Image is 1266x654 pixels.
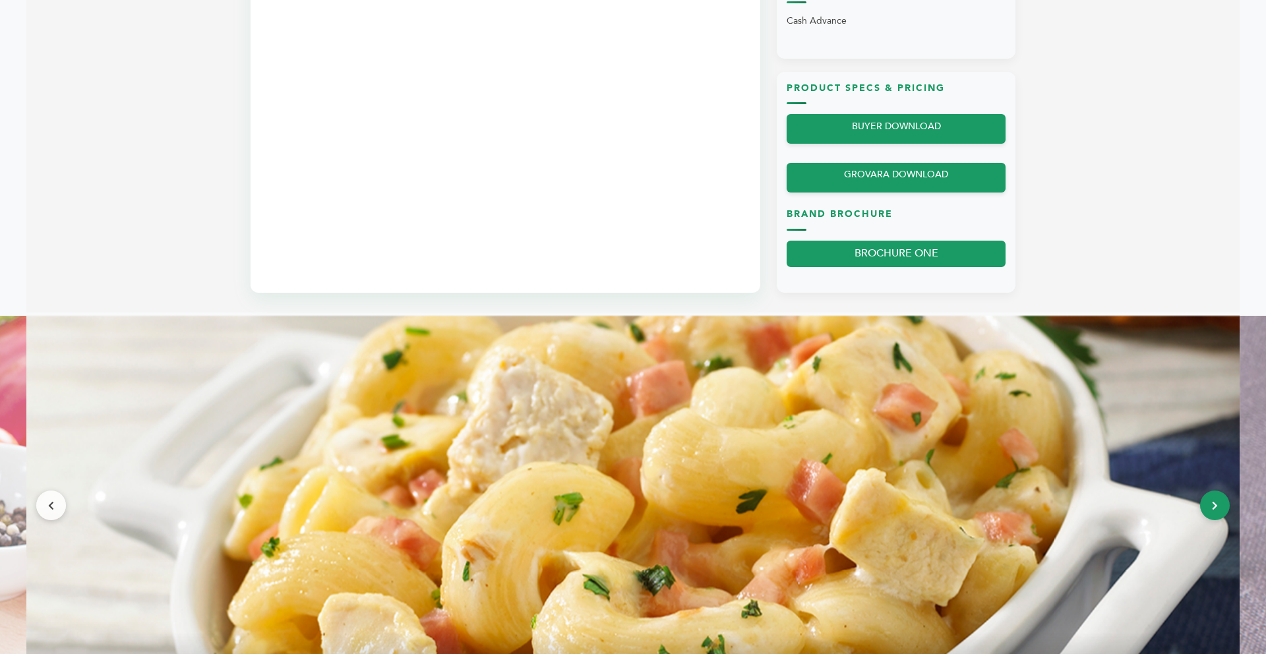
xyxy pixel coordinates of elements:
a: BROCHURE ONE [787,241,1006,268]
h3: Brand Brochure [787,208,1006,231]
p: Cash Advance [787,10,1006,32]
a: GROVARA DOWNLOAD [787,163,1006,193]
h3: Product Specs & Pricing [787,82,1006,105]
a: BUYER DOWNLOAD [787,114,1006,144]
